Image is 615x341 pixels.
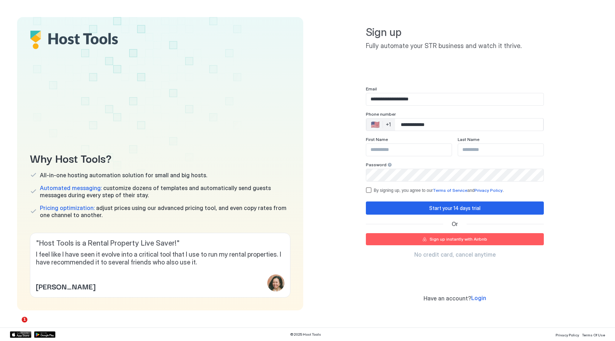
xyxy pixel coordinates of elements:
a: Login [471,294,486,302]
a: Terms of Service [433,188,467,193]
a: Terms Of Use [582,331,605,338]
div: Sign up instantly with Airbnb [430,236,487,242]
a: Privacy Policy [474,188,503,193]
span: No credit card, cancel anytime [414,251,496,258]
div: profile [267,274,284,292]
span: [PERSON_NAME] [36,281,95,292]
span: Email [366,86,377,91]
div: Start your 14 days trial [429,204,480,212]
input: Input Field [366,144,452,156]
span: Last Name [458,137,479,142]
div: +1 [386,121,391,128]
a: Google Play Store [34,331,56,338]
span: Fully automate your STR business and watch it thrive. [366,42,544,50]
iframe: Intercom live chat [7,317,24,334]
span: All-in-one hosting automation solution for small and big hosts. [40,172,207,179]
span: Terms Of Use [582,333,605,337]
span: Privacy Policy [556,333,579,337]
span: Or [452,220,458,227]
span: Why Host Tools? [30,150,290,166]
input: Phone Number input [395,118,543,131]
div: Countries button [367,119,395,131]
span: © 2025 Host Tools [290,332,321,337]
button: Start your 14 days trial [366,201,544,215]
span: 1 [22,317,27,322]
div: termsPrivacy [366,187,544,193]
span: Automated messaging: [40,184,102,192]
span: Pricing optimization: [40,204,95,211]
span: " Host Tools is a Rental Property Live Saver! " [36,239,284,248]
input: Input Field [366,169,543,181]
div: By signing up, you agree to our and . [374,188,544,193]
a: Privacy Policy [556,331,579,338]
span: First Name [366,137,388,142]
span: Password [366,162,387,167]
span: Have an account? [424,295,471,302]
span: Sign up [366,26,544,39]
span: Phone number [366,111,396,117]
button: Sign up instantly with Airbnb [366,233,544,245]
span: Login [471,294,486,301]
div: 🇺🇸 [371,120,380,129]
a: App Store [10,331,31,338]
input: Input Field [366,93,543,105]
span: customize dozens of templates and automatically send guests messages during every step of their s... [40,184,290,199]
span: adjust prices using our advanced pricing tool, and even copy rates from one channel to another. [40,204,290,219]
input: Input Field [458,144,543,156]
span: I feel like I have seen it evolve into a critical tool that I use to run my rental properties. I ... [36,251,284,267]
